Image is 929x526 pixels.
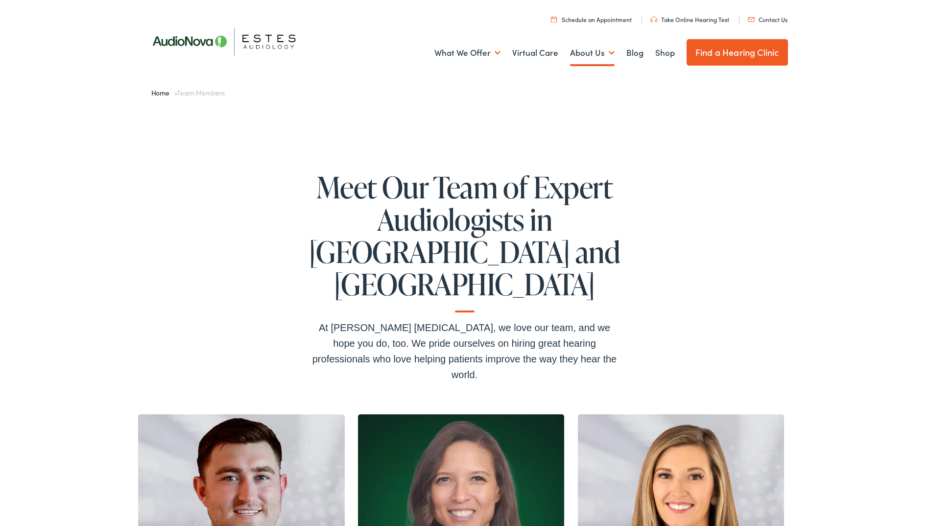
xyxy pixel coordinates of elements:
img: utility icon [650,17,657,23]
img: utility icon [748,17,755,22]
a: Schedule an Appointment [551,15,632,24]
div: At [PERSON_NAME] [MEDICAL_DATA], we love our team, and we hope you do, too. We pride ourselves on... [308,320,621,383]
img: utility icon [551,16,557,23]
a: Virtual Care [512,35,558,71]
h1: Meet Our Team of Expert Audiologists in [GEOGRAPHIC_DATA] and [GEOGRAPHIC_DATA] [308,171,621,312]
a: Contact Us [748,15,787,24]
span: Team Members [177,88,224,97]
a: Shop [655,35,675,71]
a: About Us [570,35,615,71]
a: What We Offer [434,35,500,71]
a: Blog [626,35,643,71]
a: Take Online Hearing Test [650,15,729,24]
a: Find a Hearing Clinic [687,39,788,66]
a: Home [151,88,174,97]
span: » [151,88,225,97]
